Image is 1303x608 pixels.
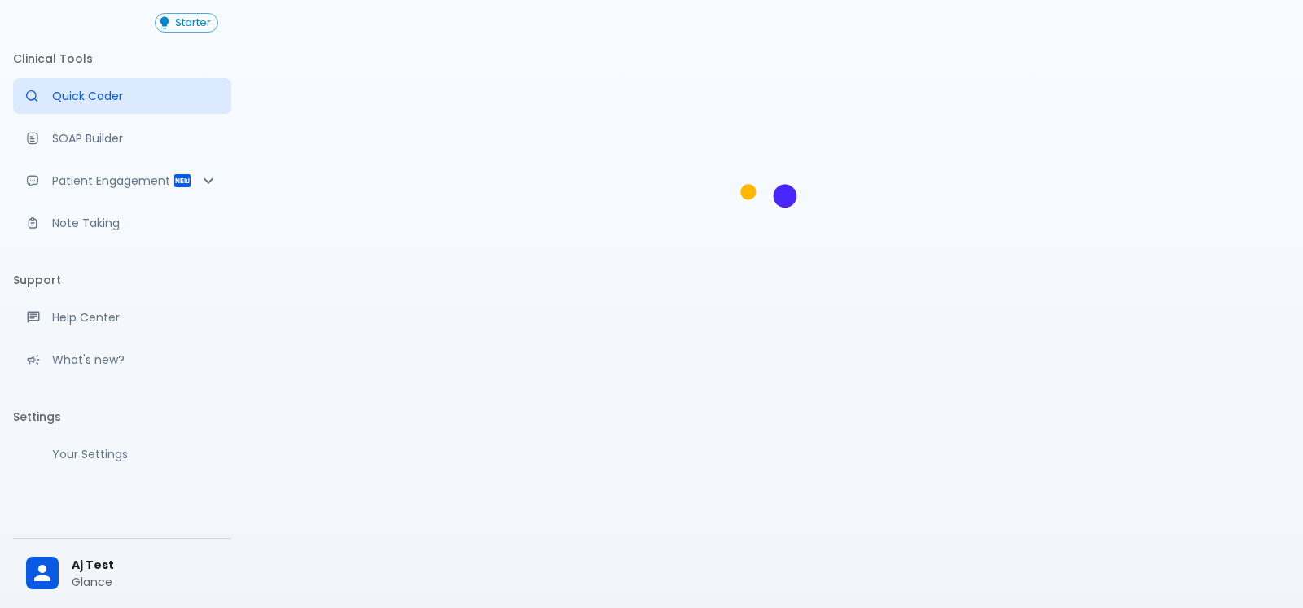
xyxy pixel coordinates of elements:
li: Settings [13,397,231,436]
p: Patient Engagement [52,173,173,189]
div: Recent updates and feature releases [13,342,231,378]
p: Your Settings [52,446,218,462]
a: Manage your settings [13,436,231,472]
a: Get help from our support team [13,300,231,335]
p: Help Center [52,309,218,326]
span: Aj Test [72,557,218,574]
li: Clinical Tools [13,39,231,78]
p: What's new? [52,352,218,368]
span: Starter [169,17,217,29]
a: Advanced note-taking [13,205,231,241]
li: Support [13,260,231,300]
p: SOAP Builder [52,130,218,147]
a: Click to view or change your subscription [155,13,231,33]
p: Glance [72,574,218,590]
div: Patient Reports & Referrals [13,163,231,199]
button: Starter [155,13,218,33]
p: Note Taking [52,215,218,231]
div: Aj TestGlance [13,545,231,601]
a: Docugen: Compose a clinical documentation in seconds [13,120,231,156]
p: Quick Coder [52,88,218,104]
a: Moramiz: Find ICD10AM codes instantly [13,78,231,114]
